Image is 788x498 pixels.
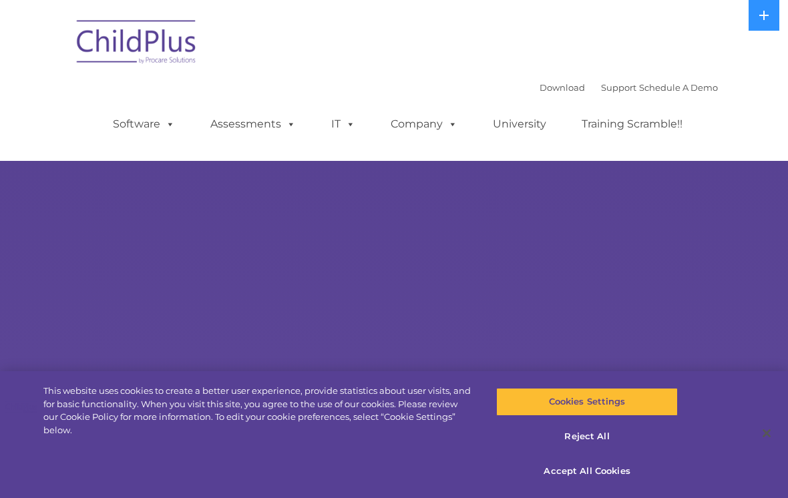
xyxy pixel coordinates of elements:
[540,82,718,93] font: |
[568,111,696,138] a: Training Scramble!!
[639,82,718,93] a: Schedule A Demo
[496,423,677,451] button: Reject All
[752,419,781,448] button: Close
[479,111,560,138] a: University
[100,111,188,138] a: Software
[70,11,204,77] img: ChildPlus by Procare Solutions
[496,388,677,416] button: Cookies Settings
[318,111,369,138] a: IT
[197,111,309,138] a: Assessments
[43,385,473,437] div: This website uses cookies to create a better user experience, provide statistics about user visit...
[377,111,471,138] a: Company
[496,457,677,485] button: Accept All Cookies
[540,82,585,93] a: Download
[601,82,636,93] a: Support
